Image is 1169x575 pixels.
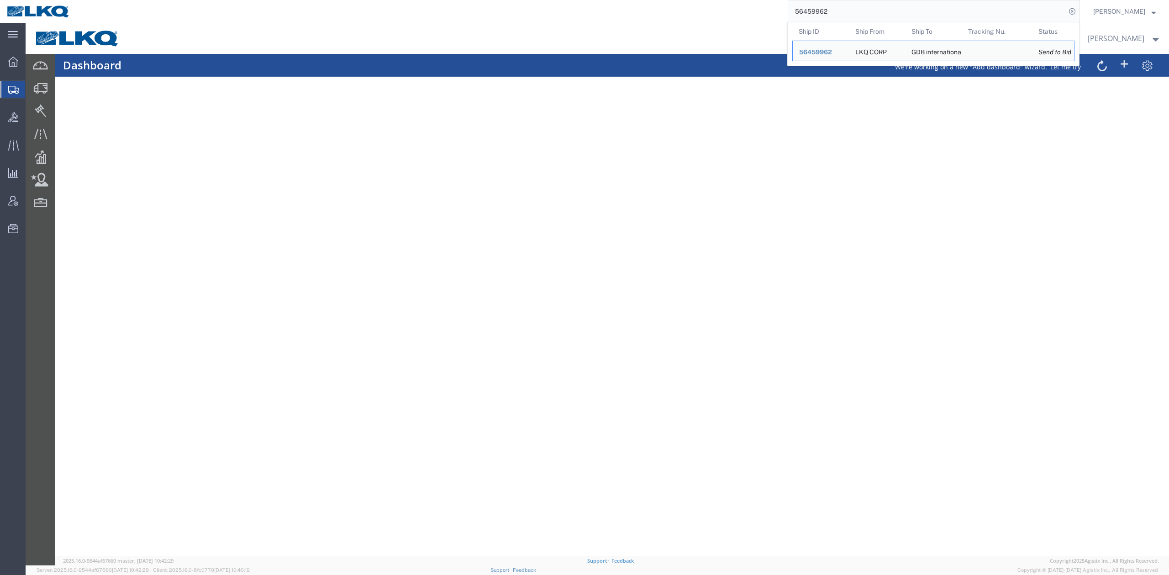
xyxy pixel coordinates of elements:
div: Send to Bid [1038,47,1068,57]
div: 56459962 [799,47,843,57]
table: Search Results [792,22,1079,66]
iframe: FS Legacy Container [26,23,1169,565]
span: [DATE] 10:42:29 [112,567,149,573]
a: Support [490,567,513,573]
span: [DATE] 10:40:19 [214,567,250,573]
input: Search for shipment number, reference number [788,0,1066,22]
span: 56459962 [799,48,832,56]
th: Tracking Nu. [962,22,1032,41]
th: Status [1032,22,1074,41]
th: Ship To [905,22,962,41]
a: Feedback [513,567,536,573]
button: [PERSON_NAME] [1093,6,1156,17]
span: Matt Harvey [1093,6,1145,16]
div: GDB international [911,41,955,61]
th: Ship ID [792,22,849,41]
img: logo [6,5,70,18]
span: Server: 2025.16.0-9544af67660 [37,567,149,573]
div: LKQ CORP [855,41,887,61]
span: Client: 2025.16.0-8fc0770 [153,567,250,573]
span: Copyright © [DATE]-[DATE] Agistix Inc., All Rights Reserved [1017,566,1158,574]
th: Ship From [849,22,906,41]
